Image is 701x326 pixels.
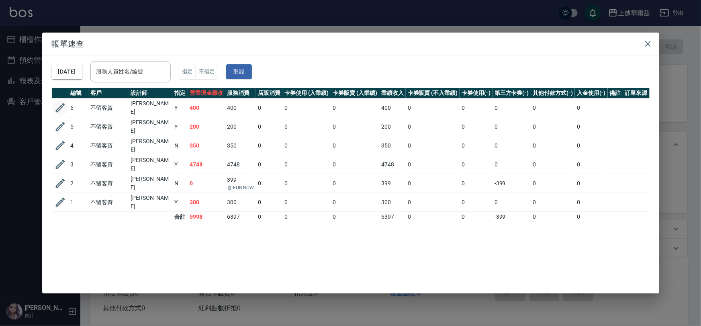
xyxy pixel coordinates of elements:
td: 0 [406,193,460,212]
td: 0 [282,193,331,212]
td: 0 [460,136,493,155]
td: 0 [331,117,380,136]
td: 0 [256,212,282,222]
th: 卡券使用(-) [460,88,493,98]
td: 0 [575,193,608,212]
td: 4748 [188,155,225,174]
td: 400 [188,98,225,117]
td: 1 [69,193,89,212]
td: Y [172,98,188,117]
td: 0 [575,136,608,155]
td: 不留客資 [89,136,129,155]
td: 350 [379,136,406,155]
th: 業績收入 [379,88,406,98]
td: 0 [331,174,380,193]
td: -399 [493,212,531,222]
td: 0 [531,193,575,212]
td: 0 [460,117,493,136]
td: 0 [575,117,608,136]
td: 不留客資 [89,174,129,193]
td: 0 [406,155,460,174]
td: 0 [493,155,531,174]
td: 350 [225,136,256,155]
td: 200 [225,117,256,136]
td: Y [172,155,188,174]
td: 0 [406,117,460,136]
td: 0 [531,174,575,193]
td: 0 [256,136,282,155]
th: 營業現金應收 [188,88,225,98]
td: 0 [531,212,575,222]
th: 第三方卡券(-) [493,88,531,98]
td: 0 [331,98,380,117]
th: 店販消費 [256,88,282,98]
td: 200 [188,117,225,136]
h2: 帳單速查 [42,33,659,55]
td: [PERSON_NAME] [129,155,172,174]
button: 指定 [179,64,196,80]
th: 入金使用(-) [575,88,608,98]
td: [PERSON_NAME] [129,193,172,212]
td: 0 [282,155,331,174]
td: -399 [493,174,531,193]
td: 0 [531,117,575,136]
td: 5 [69,117,89,136]
th: 卡券販賣 (不入業績) [406,88,460,98]
td: 0 [575,98,608,117]
button: 不指定 [196,64,218,80]
td: Y [172,117,188,136]
td: [PERSON_NAME] [129,98,172,117]
td: 0 [460,174,493,193]
td: 0 [256,117,282,136]
td: 399 [225,174,256,193]
td: 0 [493,117,531,136]
td: 不留客資 [89,117,129,136]
td: 不留客資 [89,155,129,174]
td: 200 [379,117,406,136]
th: 卡券使用 (入業績) [282,88,331,98]
td: [PERSON_NAME] [129,136,172,155]
td: 300 [379,193,406,212]
td: Y [172,193,188,212]
p: 含 FUNNOW [227,184,254,191]
td: 4748 [379,155,406,174]
td: 5998 [188,212,225,222]
td: 0 [460,155,493,174]
td: 0 [460,98,493,117]
td: 0 [575,174,608,193]
td: 2 [69,174,89,193]
td: 0 [531,136,575,155]
td: 0 [406,174,460,193]
td: 0 [256,193,282,212]
td: 0 [406,98,460,117]
td: 不留客資 [89,193,129,212]
th: 服務消費 [225,88,256,98]
td: 0 [256,155,282,174]
td: 0 [575,155,608,174]
th: 備註 [608,88,623,98]
td: 0 [406,212,460,222]
td: 0 [282,212,331,222]
td: 4 [69,136,89,155]
th: 其他付款方式(-) [531,88,575,98]
td: 不留客資 [89,98,129,117]
td: 0 [493,193,531,212]
td: 0 [331,136,380,155]
td: 6397 [379,212,406,222]
th: 指定 [172,88,188,98]
td: 6397 [225,212,256,222]
td: N [172,136,188,155]
td: 合計 [172,212,188,222]
button: 重設 [226,64,252,79]
td: 0 [331,193,380,212]
td: 0 [493,98,531,117]
td: 0 [460,212,493,222]
td: 0 [460,193,493,212]
td: 0 [188,174,225,193]
td: 0 [531,155,575,174]
td: 0 [575,212,608,222]
td: 0 [282,174,331,193]
td: 0 [282,98,331,117]
td: 3 [69,155,89,174]
th: 客戶 [89,88,129,98]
